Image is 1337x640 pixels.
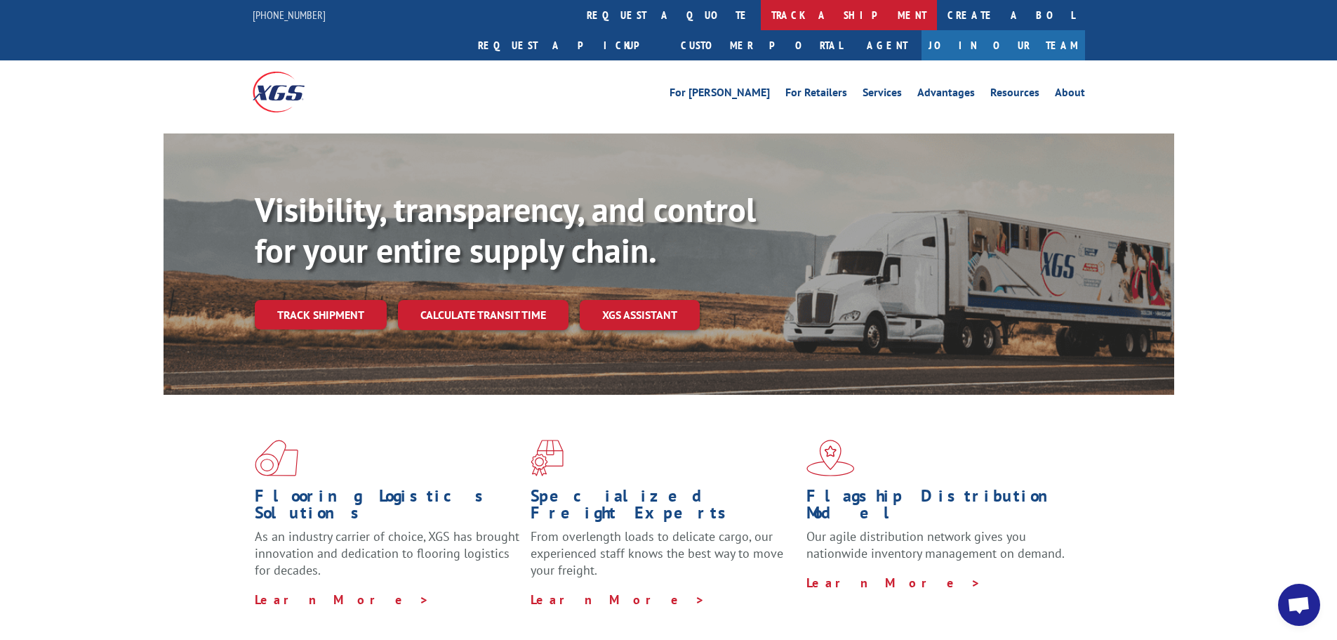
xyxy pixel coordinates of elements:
a: Resources [990,87,1039,103]
img: xgs-icon-total-supply-chain-intelligence-red [255,440,298,476]
a: [PHONE_NUMBER] [253,8,326,22]
img: xgs-icon-flagship-distribution-model-red [806,440,855,476]
a: Services [863,87,902,103]
a: Customer Portal [670,30,853,60]
a: Learn More > [806,575,981,591]
a: Learn More > [255,592,430,608]
p: From overlength loads to delicate cargo, our experienced staff knows the best way to move your fr... [531,528,796,591]
a: For [PERSON_NAME] [670,87,770,103]
h1: Flooring Logistics Solutions [255,488,520,528]
a: Learn More > [531,592,705,608]
h1: Flagship Distribution Model [806,488,1072,528]
b: Visibility, transparency, and control for your entire supply chain. [255,188,756,272]
span: Our agile distribution network gives you nationwide inventory management on demand. [806,528,1065,561]
a: About [1055,87,1085,103]
a: Agent [853,30,922,60]
a: For Retailers [785,87,847,103]
a: XGS ASSISTANT [580,300,700,330]
a: Request a pickup [467,30,670,60]
h1: Specialized Freight Experts [531,488,796,528]
a: Calculate transit time [398,300,568,330]
div: Open chat [1278,584,1320,626]
a: Join Our Team [922,30,1085,60]
a: Track shipment [255,300,387,329]
img: xgs-icon-focused-on-flooring-red [531,440,564,476]
a: Advantages [917,87,975,103]
span: As an industry carrier of choice, XGS has brought innovation and dedication to flooring logistics... [255,528,519,578]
